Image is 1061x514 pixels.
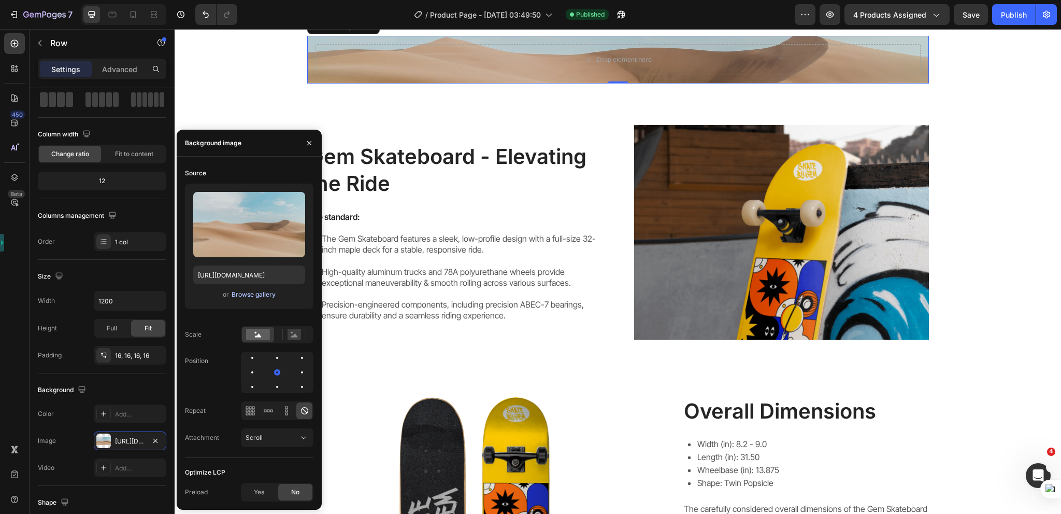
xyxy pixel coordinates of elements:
div: Add... [115,464,164,473]
div: Preload [185,488,208,497]
div: Image [38,436,56,446]
p: Advanced [102,64,137,75]
div: Attachment [185,433,219,442]
div: 12 [40,174,164,188]
span: Published [576,10,605,19]
div: Shape [38,496,71,510]
p: Width (in): 8.2 - 9.0 [523,411,605,419]
div: Columns management [38,209,119,223]
div: Background [38,383,88,397]
img: preview-image [193,192,305,257]
div: Add... [115,410,164,419]
p: Length (in): 31.50 [523,424,605,432]
input: Auto [94,291,166,310]
h2: Overall Dimensions [508,368,754,397]
p: Row [50,37,138,49]
span: No [291,488,299,497]
p: Settings [51,64,80,75]
iframe: To enrich screen reader interactions, please activate Accessibility in Grammarly extension settings [175,29,1061,514]
iframe: Intercom live chat [1026,463,1051,488]
span: 4 products assigned [853,9,926,20]
div: Column width [38,128,93,142]
span: Product Page - [DATE] 03:49:50 [430,9,541,20]
div: Video [38,463,54,473]
div: Source [185,169,206,178]
div: Position [185,356,208,366]
p: Shape: Twin Popsicle [523,450,605,458]
span: Full [107,324,117,333]
div: 1 col [115,238,164,247]
div: Background image [185,138,241,148]
button: Save [954,4,988,25]
div: Size [38,270,65,284]
p: 7 [68,8,73,21]
div: 16, 16, 16, 16 [115,351,164,360]
span: Fit to content [115,149,153,159]
span: 4 [1047,448,1055,456]
div: Browse gallery [232,290,276,299]
div: Height [38,324,57,333]
div: Publish [1001,9,1027,20]
div: Width [38,296,55,305]
div: Optimize LCP [185,468,225,477]
div: Undo/Redo [195,4,237,25]
p: Wheelbase (in): 13.875 [523,437,605,445]
span: Fit [145,324,152,333]
span: / [425,9,428,20]
span: Save [963,10,980,19]
span: Change ratio [51,149,89,159]
span: Scroll [246,434,263,441]
div: Scale [185,330,202,339]
span: Yes [254,488,264,497]
button: 4 products assigned [844,4,950,25]
div: Beta [8,190,25,198]
input: https://example.com/image.jpg [193,266,305,284]
div: Padding [38,351,62,360]
img: gempages_487246676436714711-577ce5c9-e659-4c34-983e-7a9506956009.webp [460,96,754,310]
div: Repeat [185,406,206,415]
div: [URL][DOMAIN_NAME] [115,437,145,446]
button: Browse gallery [231,289,276,300]
div: 450 [10,110,25,119]
button: 7 [4,4,77,25]
span: or [223,288,229,301]
button: Publish [992,4,1036,25]
button: Scroll [241,428,313,447]
div: Color [38,409,54,419]
p: The carefully considered overall dimensions of the Gem Skateboard facilitate a versatile riding e... [509,475,753,507]
div: Order [38,237,55,246]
